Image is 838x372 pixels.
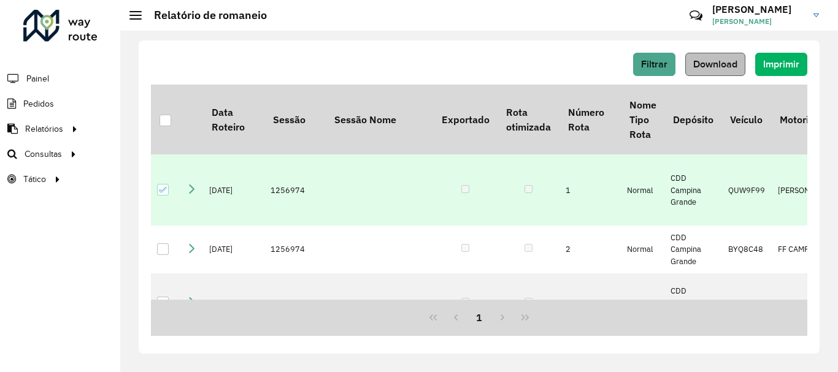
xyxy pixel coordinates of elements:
th: Sessão [264,85,326,154]
th: Exportado [433,85,498,154]
th: Número Rota [559,85,621,154]
td: CDD Campina Grande [664,226,721,273]
span: Pedidos [23,97,54,110]
button: Filtrar [633,53,675,76]
th: Depósito [664,85,721,154]
td: ENP0E99 [722,273,772,333]
td: BYQ8C48 [722,226,772,273]
td: 3 [559,273,621,333]
span: Consultas [25,148,62,161]
span: Download [693,59,737,69]
button: Download [685,53,745,76]
button: Imprimir [755,53,807,76]
button: 1 [467,306,491,329]
th: Veículo [722,85,772,154]
h3: [PERSON_NAME] [712,4,804,15]
th: Nome Tipo Rota [621,85,664,154]
td: [DATE] [203,154,264,226]
th: Data Roteiro [203,85,264,154]
td: [DATE] [203,273,264,333]
span: Filtrar [641,59,667,69]
td: 1256974 [264,154,326,226]
span: Tático [23,173,46,186]
td: Normal [621,273,664,333]
span: Imprimir [763,59,799,69]
td: 1256974 [264,273,326,333]
td: CDD Campina Grande [664,273,721,333]
h2: Relatório de romaneio [142,9,267,22]
span: Relatórios [25,123,63,135]
td: 1 [559,154,621,226]
td: CDD Campina Grande [664,154,721,226]
td: 1256974 [264,226,326,273]
a: Contato Rápido [683,2,709,29]
td: [DATE] [203,226,264,273]
td: QUW9F99 [722,154,772,226]
td: Normal [621,154,664,226]
td: Normal [621,226,664,273]
span: [PERSON_NAME] [712,16,804,27]
span: Painel [26,72,49,85]
th: Sessão Nome [326,85,433,154]
th: Rota otimizada [498,85,559,154]
td: 2 [559,226,621,273]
